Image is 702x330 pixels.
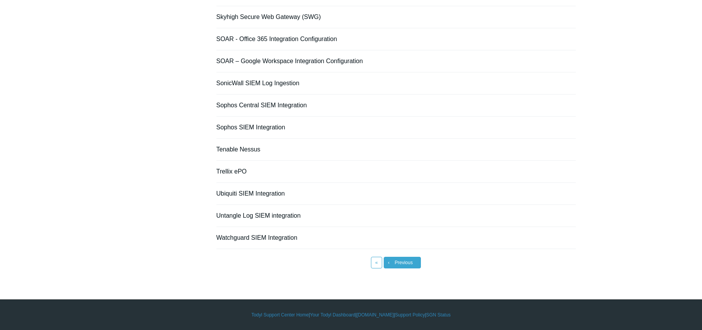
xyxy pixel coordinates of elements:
[216,36,337,42] a: SOAR - Office 365 Integration Configuration
[251,311,309,318] a: Todyl Support Center Home
[395,311,425,318] a: Support Policy
[375,260,378,265] span: «
[216,124,285,131] a: Sophos SIEM Integration
[216,80,300,86] a: SonicWall SIEM Log Ingestion
[426,311,451,318] a: SGN Status
[216,14,321,20] a: Skyhigh Secure Web Gateway (SWG)
[395,260,413,265] span: Previous
[216,190,285,197] a: Ubiquiti SIEM Integration
[216,102,307,108] a: Sophos Central SIEM Integration
[216,168,247,175] a: Trellix ePO
[216,212,301,219] a: Untangle Log SIEM integration
[310,311,355,318] a: Your Todyl Dashboard
[384,257,421,268] a: Previous
[216,58,363,64] a: SOAR – Google Workspace Integration Configuration
[357,311,394,318] a: [DOMAIN_NAME]
[388,260,390,265] span: ‹
[216,146,261,153] a: Tenable Nessus
[216,234,297,241] a: Watchguard SIEM Integration
[127,311,576,318] div: | | | |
